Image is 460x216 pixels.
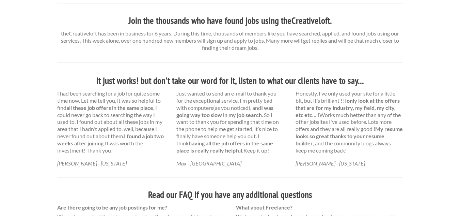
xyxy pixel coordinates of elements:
dt: What about Freelance? [236,204,403,211]
strong: I found a job two weeks after joining. [57,133,164,146]
p: theCreativeloft has been in business for 6 years. During this time, thousands of members like you... [57,30,403,51]
cite: [PERSON_NAME] - [US_STATE] [296,160,365,167]
cite: [PERSON_NAME] - [US_STATE] [57,160,127,167]
strong: all these job offers in the same place [66,104,153,111]
strong: having all the job offers in the same place is really really helpful. [176,140,273,154]
p: Just wanted to send an e-mail to thank you for the exceptional service. I’m pretty bad with compu... [176,90,284,154]
h3: It just works! but don't take our word for it, listen to what our clients have to say... [57,74,403,87]
p: I had been searching for a job for quite some time now. Let me tell you, it was so helpful to fin... [57,90,164,154]
p: Honestly, I’ve only used your site for a little bit, but it’s brilliant !! I Works much better th... [296,90,403,154]
dt: Are there going to be any job postings for me? [57,204,224,211]
h3: Join the thousands who have found jobs using theCreativeloft. [57,14,403,27]
cite: Max - [GEOGRAPHIC_DATA] [176,160,241,167]
h3: Read our FAQ if you have any additional questions [57,188,403,201]
strong: I was going way too slow in my job search [176,104,273,118]
strong: My resume looks so great thanks to your resume builder [296,126,403,146]
strong: only look at the offers that are for my industry, my field, my city, etc etc… ! [296,97,400,118]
